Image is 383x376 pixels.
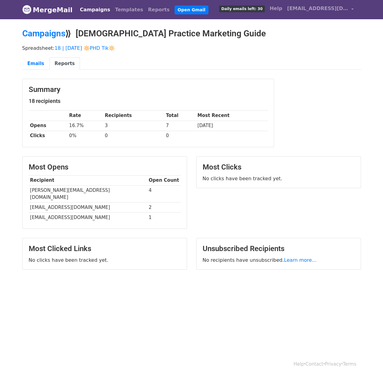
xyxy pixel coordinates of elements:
[203,163,355,172] h3: Most Clicks
[203,257,355,263] p: No recipients have unsubscribed.
[29,163,181,172] h3: Most Opens
[55,45,115,51] a: 18 | [DATE] 🔆PHD Tik🔆
[29,257,181,263] p: No clicks have been tracked yet.
[68,131,103,141] td: 0%
[284,257,317,263] a: Learn more...
[78,4,113,16] a: Campaigns
[29,121,68,131] th: Opens
[22,45,361,51] p: Spreadsheet:
[22,5,31,14] img: MergeMail logo
[147,175,181,185] th: Open Count
[68,121,103,131] td: 16.7%
[164,131,196,141] td: 0
[29,203,147,213] td: [EMAIL_ADDRESS][DOMAIN_NAME]
[219,5,265,12] span: Daily emails left: 30
[294,361,304,367] a: Help
[164,111,196,121] th: Total
[103,121,164,131] td: 3
[267,2,285,15] a: Help
[147,185,181,203] td: 4
[22,28,361,39] h2: ⟫ [DEMOGRAPHIC_DATA] Practice Marketing Guide
[203,175,355,182] p: No clicks have been tracked yet.
[287,5,348,12] span: [EMAIL_ADDRESS][DOMAIN_NAME]
[29,131,68,141] th: Clicks
[29,185,147,203] td: [PERSON_NAME][EMAIL_ADDRESS][DOMAIN_NAME]
[196,121,267,131] td: [DATE]
[164,121,196,131] td: 7
[113,4,146,16] a: Templates
[146,4,172,16] a: Reports
[196,111,267,121] th: Most Recent
[203,244,355,253] h3: Unsubscribed Recipients
[147,213,181,223] td: 1
[22,28,65,38] a: Campaigns
[29,213,147,223] td: [EMAIL_ADDRESS][DOMAIN_NAME]
[29,85,268,94] h3: Summary
[217,2,267,15] a: Daily emails left: 30
[103,131,164,141] td: 0
[147,203,181,213] td: 2
[285,2,356,17] a: [EMAIL_ADDRESS][DOMAIN_NAME]
[29,98,268,104] h5: 18 recipients
[29,175,147,185] th: Recipient
[352,347,383,376] iframe: Chat Widget
[103,111,164,121] th: Recipients
[49,57,80,70] a: Reports
[343,361,356,367] a: Terms
[22,57,49,70] a: Emails
[29,244,181,253] h3: Most Clicked Links
[68,111,103,121] th: Rate
[305,361,323,367] a: Contact
[175,5,208,14] a: Open Gmail
[325,361,341,367] a: Privacy
[22,3,73,16] a: MergeMail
